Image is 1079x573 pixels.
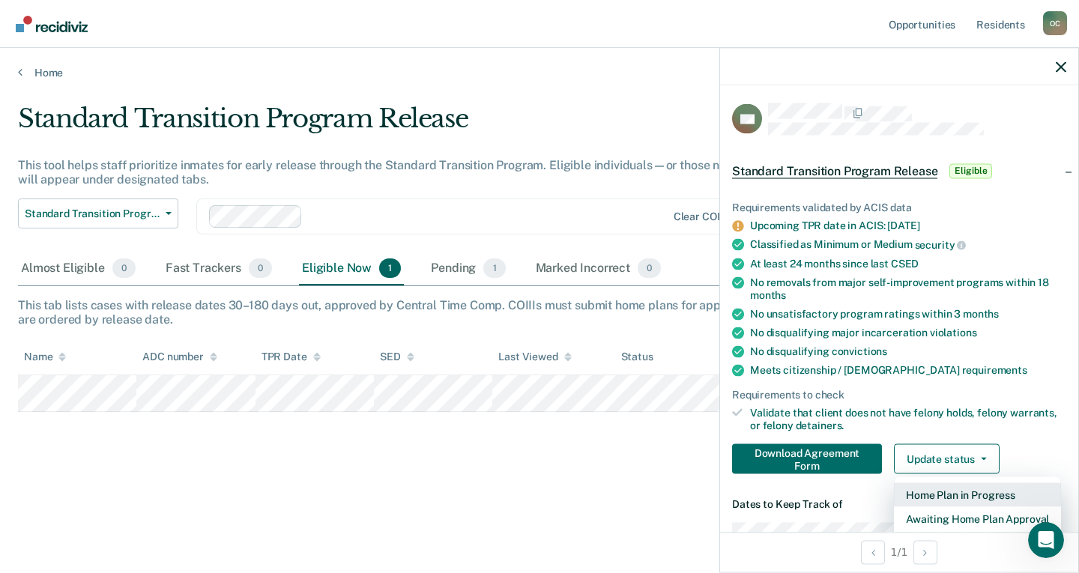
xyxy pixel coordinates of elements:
[18,103,827,146] div: Standard Transition Program Release
[930,326,977,338] span: violations
[720,532,1078,572] div: 1 / 1
[720,147,1078,195] div: Standard Transition Program ReleaseEligible
[891,257,919,269] span: CSED
[498,351,571,363] div: Last Viewed
[249,258,272,278] span: 0
[894,530,1061,554] button: Awaiting Release
[894,482,1061,506] button: Home Plan in Progress
[750,219,1066,232] div: Upcoming TPR date in ACIS: [DATE]
[796,419,844,431] span: detainers.
[750,345,1066,357] div: No disqualifying
[750,363,1066,376] div: Meets citizenship / [DEMOGRAPHIC_DATA]
[894,506,1061,530] button: Awaiting Home Plan Approval
[1043,11,1067,35] button: Profile dropdown button
[18,298,1061,327] div: This tab lists cases with release dates 30–180 days out, approved by Central Time Comp. COIIIs mu...
[18,66,1061,79] a: Home
[299,252,404,285] div: Eligible Now
[18,252,139,285] div: Almost Eligible
[750,307,1066,320] div: No unsatisfactory program ratings within 3
[1028,522,1064,558] iframe: Intercom live chat
[915,239,967,251] span: security
[750,276,1066,301] div: No removals from major self-improvement programs within 18
[732,163,937,178] span: Standard Transition Program Release
[894,443,1000,473] button: Update status
[949,163,992,178] span: Eligible
[962,363,1027,375] span: requirements
[380,351,414,363] div: SED
[832,345,887,357] span: convictions
[638,258,661,278] span: 0
[24,351,66,363] div: Name
[732,388,1066,401] div: Requirements to check
[163,252,275,285] div: Fast Trackers
[963,307,999,319] span: months
[732,443,882,473] button: Download Agreement Form
[750,238,1066,252] div: Classified as Minimum or Medium
[621,351,653,363] div: Status
[379,258,401,278] span: 1
[25,207,160,220] span: Standard Transition Program Release
[732,443,888,473] a: Navigate to form link
[750,257,1066,270] div: At least 24 months since last
[861,540,885,564] button: Previous Opportunity
[142,351,217,363] div: ADC number
[750,407,1066,432] div: Validate that client does not have felony holds, felony warrants, or felony
[913,540,937,564] button: Next Opportunity
[483,258,505,278] span: 1
[16,16,88,32] img: Recidiviz
[732,497,1066,510] dt: Dates to Keep Track of
[428,252,508,285] div: Pending
[18,158,827,187] div: This tool helps staff prioritize inmates for early release through the Standard Transition Progra...
[533,252,665,285] div: Marked Incorrect
[262,351,321,363] div: TPR Date
[732,201,1066,213] div: Requirements validated by ACIS data
[112,258,136,278] span: 0
[750,326,1066,339] div: No disqualifying major incarceration
[674,210,731,223] div: Clear COIIIs
[750,288,786,300] span: months
[1043,11,1067,35] div: O C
